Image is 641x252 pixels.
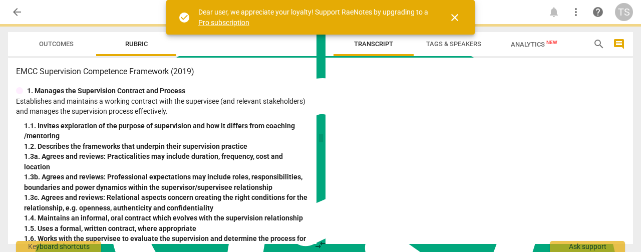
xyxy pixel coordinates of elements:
div: Dear user, we appreciate your loyalty! Support RaeNotes by upgrading to a [198,7,431,28]
a: Help [589,3,607,21]
p: Establishes and maintains a working contract with the supervisee (and relevant stakeholders) and ... [16,96,308,117]
p: 1. Manages the Supervision Contract and Process [27,86,185,96]
div: 1. 3c. Agrees and reviews: Relational aspects concern creating the right conditions for the relat... [24,192,308,213]
span: New [546,40,557,45]
button: Close [443,6,467,30]
span: close [449,12,461,24]
span: compare_arrows [314,239,327,251]
div: 1. 4. Maintains an informal, oral contract which evolves with the supervision relationship [24,213,308,223]
span: more_vert [570,6,582,18]
span: Tags & Speakers [426,40,481,48]
div: 1. 3b. Agrees and reviews: Professional expectations may include roles, responsibilities, boundar... [24,172,308,192]
span: check_circle [178,12,190,24]
button: Show/Hide comments [611,36,627,52]
span: Transcript [354,40,393,48]
div: 1. 2. Describes the frameworks that underpin their supervision practice [24,141,308,152]
a: Pro subscription [198,19,249,27]
h3: EMCC Supervision Competence Framework (2019) [16,66,308,78]
button: Search [591,36,607,52]
span: Analytics [511,41,557,48]
span: Outcomes [39,40,74,48]
div: 1. 3a. Agrees and reviews: Practicalities may include duration, frequency, cost and location [24,151,308,172]
div: Ask support [550,241,625,252]
div: Keyboard shortcuts [16,241,101,252]
button: TS [615,3,633,21]
span: comment [613,38,625,50]
span: search [593,38,605,50]
div: 1. 5. Uses a formal, written contract, where appropriate [24,223,308,234]
span: arrow_back [11,6,23,18]
span: Rubric [125,40,148,48]
span: help [592,6,604,18]
div: 1. 1. Invites exploration of the purpose of supervision and how it differs from coaching /mentoring [24,121,308,141]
